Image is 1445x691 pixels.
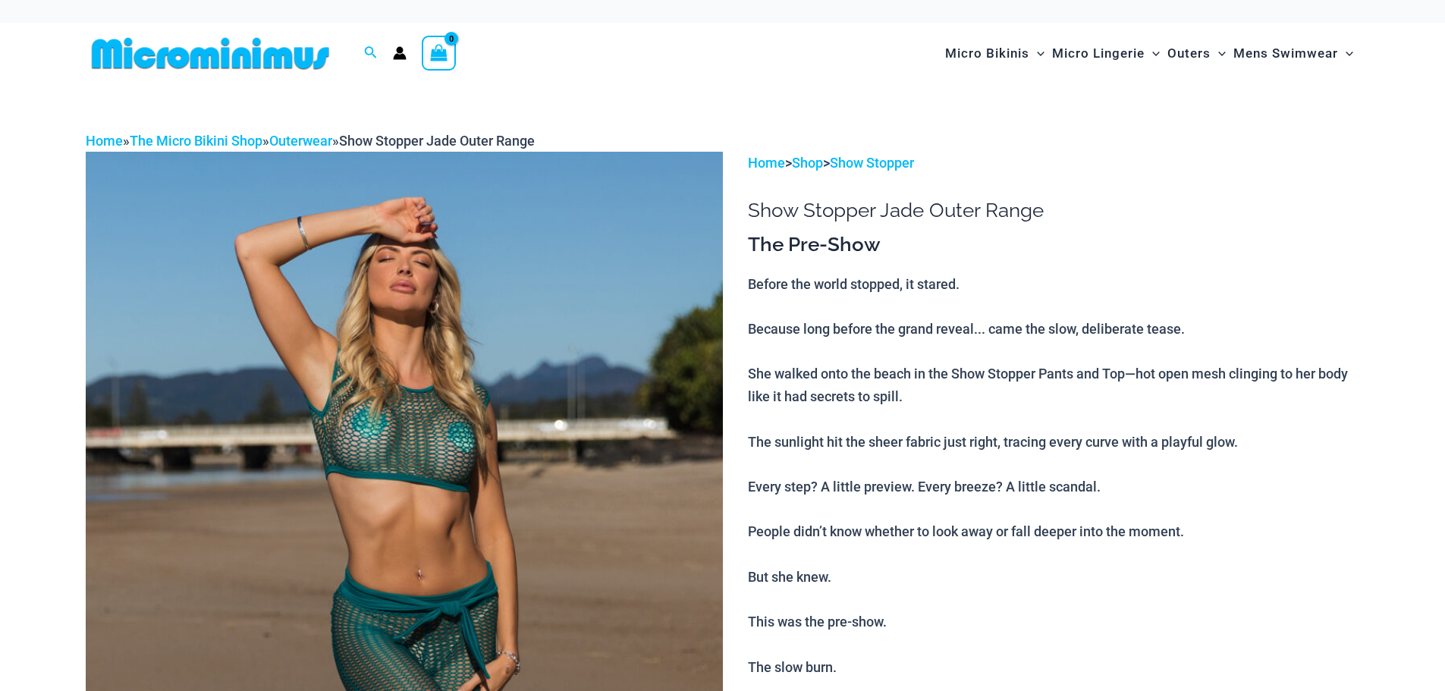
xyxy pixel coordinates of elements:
a: View Shopping Cart, empty [422,36,457,71]
h3: The Pre-Show [748,232,1359,258]
a: The Micro Bikini Shop [130,133,262,149]
span: Menu Toggle [1338,34,1353,73]
span: Menu Toggle [1145,34,1160,73]
a: Mens SwimwearMenu ToggleMenu Toggle [1230,30,1357,77]
nav: Site Navigation [939,28,1360,79]
a: Account icon link [393,46,407,60]
h1: Show Stopper Jade Outer Range [748,199,1359,222]
p: > > [748,152,1359,174]
a: Micro LingerieMenu ToggleMenu Toggle [1048,30,1164,77]
span: Micro Lingerie [1052,34,1145,73]
a: Micro BikinisMenu ToggleMenu Toggle [941,30,1048,77]
a: Shop [792,155,823,171]
a: OutersMenu ToggleMenu Toggle [1164,30,1230,77]
img: MM SHOP LOGO FLAT [86,36,335,71]
span: Mens Swimwear [1233,34,1338,73]
span: Menu Toggle [1029,34,1044,73]
a: Outerwear [269,133,332,149]
span: Outers [1167,34,1211,73]
span: Show Stopper Jade Outer Range [339,133,535,149]
span: Micro Bikinis [945,34,1029,73]
span: Menu Toggle [1211,34,1226,73]
a: Search icon link [364,44,378,63]
span: » » » [86,133,535,149]
a: Home [86,133,123,149]
a: Show Stopper [830,155,914,171]
a: Home [748,155,785,171]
